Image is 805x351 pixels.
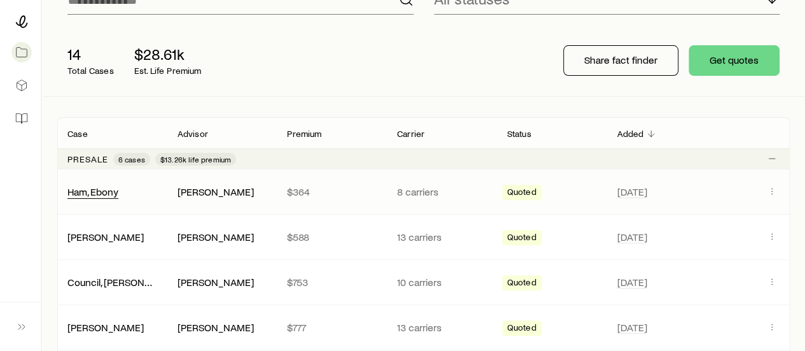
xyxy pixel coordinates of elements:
[507,232,536,245] span: Quoted
[178,321,254,334] div: [PERSON_NAME]
[178,231,254,244] div: [PERSON_NAME]
[287,231,377,243] p: $588
[617,185,647,198] span: [DATE]
[67,154,108,164] p: Presale
[287,129,321,139] p: Premium
[507,129,531,139] p: Status
[178,185,254,199] div: [PERSON_NAME]
[67,129,88,139] p: Case
[118,154,145,164] span: 6 cases
[584,54,657,66] p: Share fact finder
[67,321,144,334] div: [PERSON_NAME]
[67,231,144,244] div: [PERSON_NAME]
[67,66,114,76] p: Total Cases
[397,231,487,243] p: 13 carriers
[507,322,536,336] span: Quoted
[617,276,647,289] span: [DATE]
[617,231,647,243] span: [DATE]
[134,45,202,63] p: $28.61k
[689,45,780,76] button: Get quotes
[178,276,254,289] div: [PERSON_NAME]
[160,154,231,164] span: $13.26k life premium
[67,231,144,243] a: [PERSON_NAME]
[507,187,536,200] span: Quoted
[67,276,180,288] a: Council, [PERSON_NAME]
[397,321,487,334] p: 13 carriers
[67,185,118,197] a: Ham, Ebony
[178,129,208,139] p: Advisor
[397,129,424,139] p: Carrier
[617,129,643,139] p: Added
[507,277,536,290] span: Quoted
[617,321,647,334] span: [DATE]
[134,66,202,76] p: Est. Life Premium
[67,45,114,63] p: 14
[67,185,118,199] div: Ham, Ebony
[563,45,678,76] button: Share fact finder
[287,185,377,198] p: $364
[287,276,377,289] p: $753
[287,321,377,334] p: $777
[67,321,144,333] a: [PERSON_NAME]
[67,276,157,289] div: Council, [PERSON_NAME]
[397,276,487,289] p: 10 carriers
[397,185,487,198] p: 8 carriers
